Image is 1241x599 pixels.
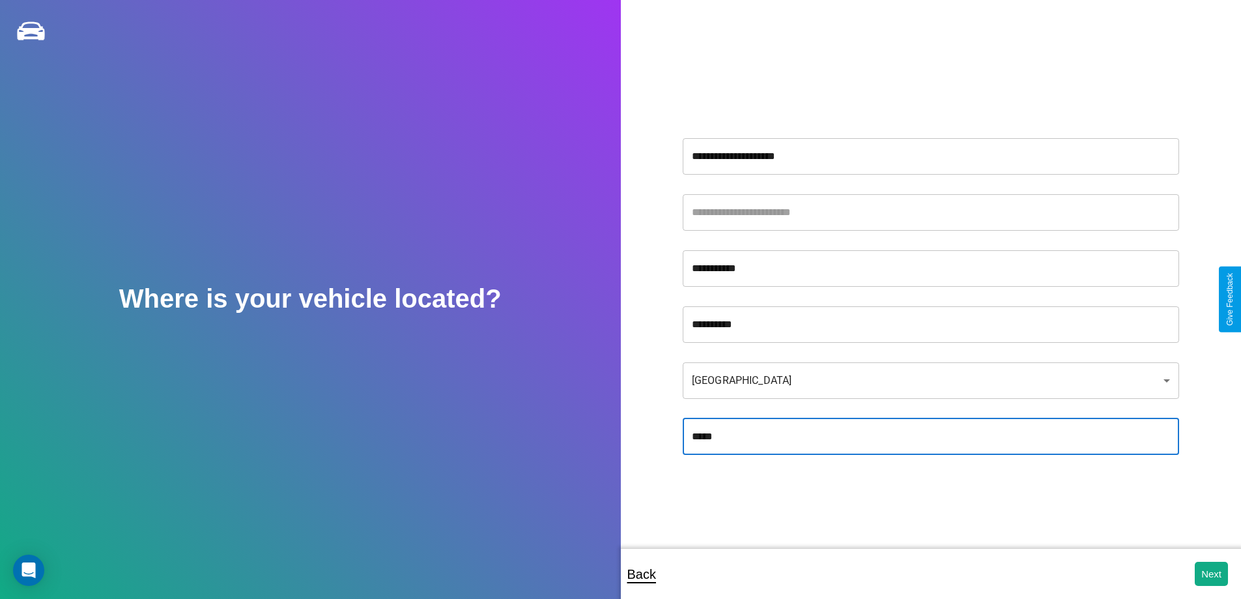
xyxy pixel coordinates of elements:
[13,555,44,586] div: Open Intercom Messenger
[627,562,656,586] p: Back
[1225,273,1234,326] div: Give Feedback
[683,362,1179,399] div: [GEOGRAPHIC_DATA]
[1195,562,1228,586] button: Next
[119,284,502,314] h2: Where is your vehicle located?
